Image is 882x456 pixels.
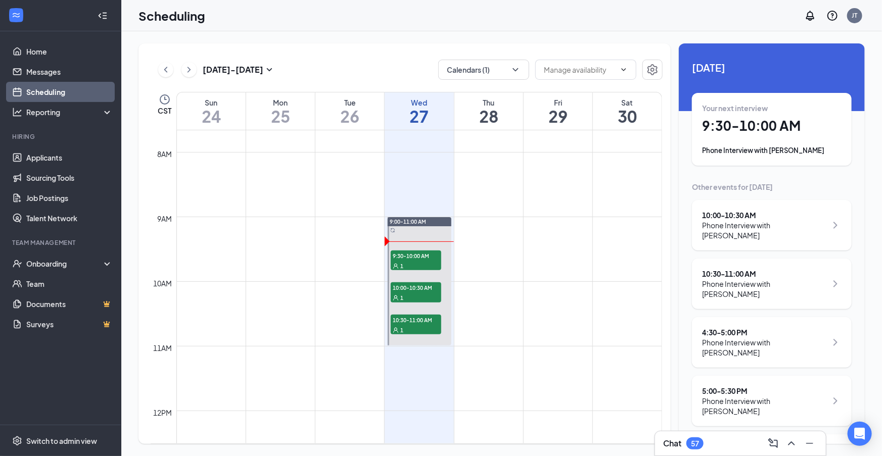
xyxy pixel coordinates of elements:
[663,438,681,449] h3: Chat
[400,294,403,301] span: 1
[390,228,395,233] svg: Sync
[390,218,426,225] span: 9:00-11:00 AM
[12,259,22,269] svg: UserCheck
[802,435,818,451] button: Minimize
[184,64,194,76] svg: ChevronRight
[646,64,659,76] svg: Settings
[393,263,399,269] svg: User
[702,396,827,416] div: Phone Interview with [PERSON_NAME]
[26,294,113,314] a: DocumentsCrown
[642,60,663,80] button: Settings
[702,386,827,396] div: 5:00 - 5:30 PM
[177,92,246,130] a: August 24, 2025
[26,168,113,188] a: Sourcing Tools
[152,342,174,353] div: 11am
[702,145,842,156] div: Phone Interview with [PERSON_NAME]
[26,147,113,168] a: Applicants
[829,219,842,231] svg: ChevronRight
[852,11,858,20] div: JT
[829,336,842,348] svg: ChevronRight
[829,395,842,407] svg: ChevronRight
[385,108,453,125] h1: 27
[593,92,662,130] a: August 30, 2025
[593,108,662,125] h1: 30
[26,82,113,102] a: Scheduling
[263,64,275,76] svg: SmallChevronDown
[181,62,197,77] button: ChevronRight
[848,422,872,446] div: Open Intercom Messenger
[692,60,852,75] span: [DATE]
[391,282,441,292] span: 10:00-10:30 AM
[315,97,384,108] div: Tue
[138,7,205,24] h1: Scheduling
[152,407,174,418] div: 12pm
[702,269,827,279] div: 10:30 - 11:00 AM
[26,208,113,228] a: Talent Network
[702,327,827,337] div: 4:30 - 5:00 PM
[315,108,384,125] h1: 26
[246,97,315,108] div: Mon
[26,62,113,82] a: Messages
[98,11,108,21] svg: Collapse
[26,107,113,117] div: Reporting
[783,435,800,451] button: ChevronUp
[454,92,523,130] a: August 28, 2025
[246,92,315,130] a: August 25, 2025
[829,278,842,290] svg: ChevronRight
[26,274,113,294] a: Team
[12,107,22,117] svg: Analysis
[593,97,662,108] div: Sat
[692,182,852,192] div: Other events for [DATE]
[620,66,628,74] svg: ChevronDown
[702,117,842,134] h1: 9:30 - 10:00 AM
[765,435,781,451] button: ComposeMessage
[826,10,839,22] svg: QuestionInfo
[785,437,798,449] svg: ChevronUp
[203,64,263,75] h3: [DATE] - [DATE]
[702,279,827,299] div: Phone Interview with [PERSON_NAME]
[177,97,246,108] div: Sun
[804,10,816,22] svg: Notifications
[385,92,453,130] a: August 27, 2025
[524,92,592,130] a: August 29, 2025
[26,41,113,62] a: Home
[702,103,842,113] div: Your next interview
[524,108,592,125] h1: 29
[702,210,827,220] div: 10:00 - 10:30 AM
[391,250,441,261] span: 9:30-10:00 AM
[702,337,827,358] div: Phone Interview with [PERSON_NAME]
[400,327,403,334] span: 1
[391,315,441,325] span: 10:30-11:00 AM
[400,263,403,270] span: 1
[12,436,22,446] svg: Settings
[152,278,174,289] div: 10am
[158,106,171,116] span: CST
[691,439,699,448] div: 57
[11,10,21,20] svg: WorkstreamLogo
[159,93,171,106] svg: Clock
[524,97,592,108] div: Fri
[26,188,113,208] a: Job Postings
[767,437,779,449] svg: ComposeMessage
[393,327,399,333] svg: User
[385,97,453,108] div: Wed
[246,108,315,125] h1: 25
[26,314,113,334] a: SurveysCrown
[26,436,97,446] div: Switch to admin view
[156,213,174,224] div: 9am
[510,65,521,75] svg: ChevronDown
[393,295,399,301] svg: User
[804,437,816,449] svg: Minimize
[158,62,173,77] button: ChevronLeft
[156,148,174,160] div: 8am
[161,64,171,76] svg: ChevronLeft
[702,220,827,240] div: Phone Interview with [PERSON_NAME]
[26,259,104,269] div: Onboarding
[454,108,523,125] h1: 28
[438,60,529,80] button: Calendars (1)ChevronDown
[177,108,246,125] h1: 24
[12,132,111,141] div: Hiring
[544,64,616,75] input: Manage availability
[12,238,111,247] div: Team Management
